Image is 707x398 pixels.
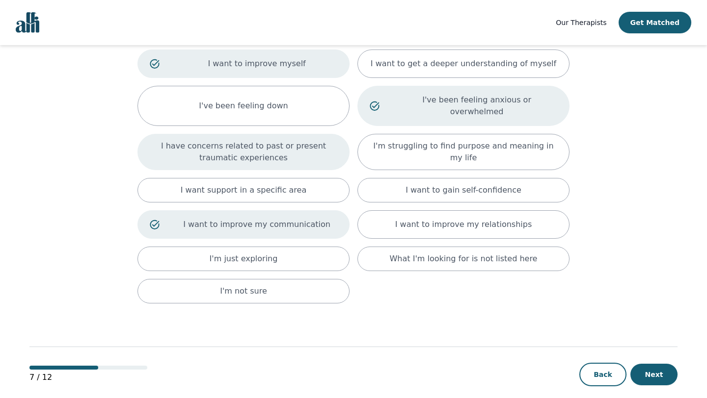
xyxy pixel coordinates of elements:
[630,364,678,385] button: Next
[181,184,307,196] p: I want support in a specific area
[16,12,39,33] img: alli logo
[176,219,337,230] p: I want to improve my communication
[390,253,538,265] p: What I'm looking for is not listed here
[406,184,521,196] p: I want to gain self-confidence
[396,94,557,118] p: I've been feeling anxious or overwhelmed
[370,140,557,164] p: I'm struggling to find purpose and meaning in my life
[579,363,626,386] button: Back
[176,58,337,70] p: I want to improve myself
[220,285,267,297] p: I'm not sure
[29,372,147,383] p: 7 / 12
[619,12,691,33] button: Get Matched
[395,219,532,230] p: I want to improve my relationships
[556,19,606,26] span: Our Therapists
[150,140,337,164] p: I have concerns related to past or present traumatic experiences
[371,58,556,70] p: I want to get a deeper understanding of myself
[199,100,288,112] p: I've been feeling down
[210,253,278,265] p: I'm just exploring
[556,17,606,28] a: Our Therapists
